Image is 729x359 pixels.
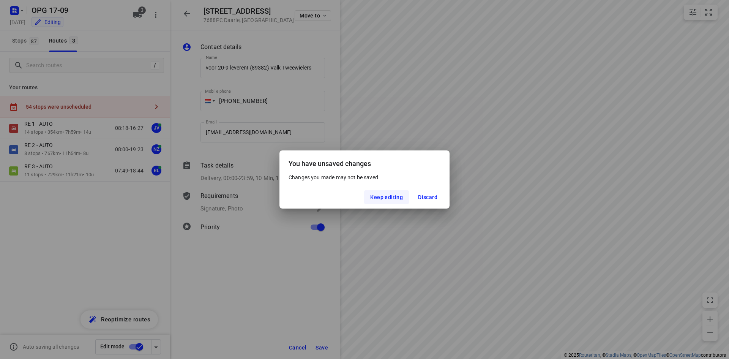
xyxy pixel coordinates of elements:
p: Changes you made may not be saved [289,174,440,181]
button: Keep editing [364,190,409,204]
div: You have unsaved changes [279,150,450,174]
button: Discard [412,190,443,204]
span: Discard [418,194,437,200]
span: Keep editing [370,194,403,200]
